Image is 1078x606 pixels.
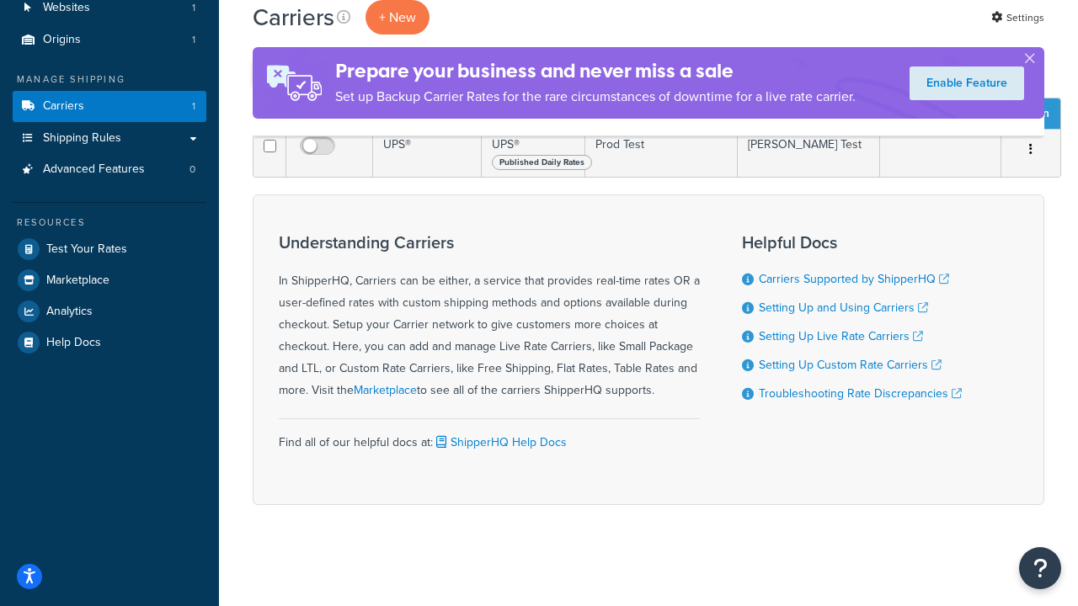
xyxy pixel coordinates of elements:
[253,47,335,119] img: ad-rules-rateshop-fe6ec290ccb7230408bd80ed9643f0289d75e0ffd9eb532fc0e269fcd187b520.png
[13,265,206,295] a: Marketplace
[492,155,592,170] span: Published Daily Rates
[43,33,81,47] span: Origins
[189,162,195,177] span: 0
[192,33,195,47] span: 1
[910,66,1024,100] a: Enable Feature
[13,24,206,56] li: Origins
[13,123,206,154] a: Shipping Rules
[335,57,856,85] h4: Prepare your business and never miss a sale
[43,1,90,15] span: Websites
[46,305,93,319] span: Analytics
[46,274,109,288] span: Marketplace
[192,1,195,15] span: 1
[991,6,1044,29] a: Settings
[13,154,206,185] li: Advanced Features
[373,129,482,177] td: UPS®
[13,91,206,122] li: Carriers
[13,296,206,327] a: Analytics
[13,234,206,264] a: Test Your Rates
[433,433,567,451] a: ShipperHQ Help Docs
[43,162,145,177] span: Advanced Features
[13,91,206,122] a: Carriers 1
[43,99,84,114] span: Carriers
[43,131,121,146] span: Shipping Rules
[253,1,334,34] h1: Carriers
[279,233,700,401] div: In ShipperHQ, Carriers can be either, a service that provides real-time rates OR a user-defined r...
[742,233,962,252] h3: Helpful Docs
[482,129,585,177] td: UPS®
[759,356,942,374] a: Setting Up Custom Rate Carriers
[192,99,195,114] span: 1
[1019,547,1061,589] button: Open Resource Center
[13,327,206,358] a: Help Docs
[13,72,206,87] div: Manage Shipping
[585,129,738,177] td: Prod Test
[46,242,127,257] span: Test Your Rates
[13,24,206,56] a: Origins 1
[279,233,700,252] h3: Understanding Carriers
[13,215,206,230] div: Resources
[759,270,949,288] a: Carriers Supported by ShipperHQ
[279,418,700,454] div: Find all of our helpful docs at:
[738,129,880,177] td: [PERSON_NAME] Test
[759,385,962,402] a: Troubleshooting Rate Discrepancies
[759,327,923,345] a: Setting Up Live Rate Carriers
[46,336,101,350] span: Help Docs
[335,85,856,109] p: Set up Backup Carrier Rates for the rare circumstances of downtime for a live rate carrier.
[13,154,206,185] a: Advanced Features 0
[354,381,417,399] a: Marketplace
[759,299,928,316] a: Setting Up and Using Carriers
